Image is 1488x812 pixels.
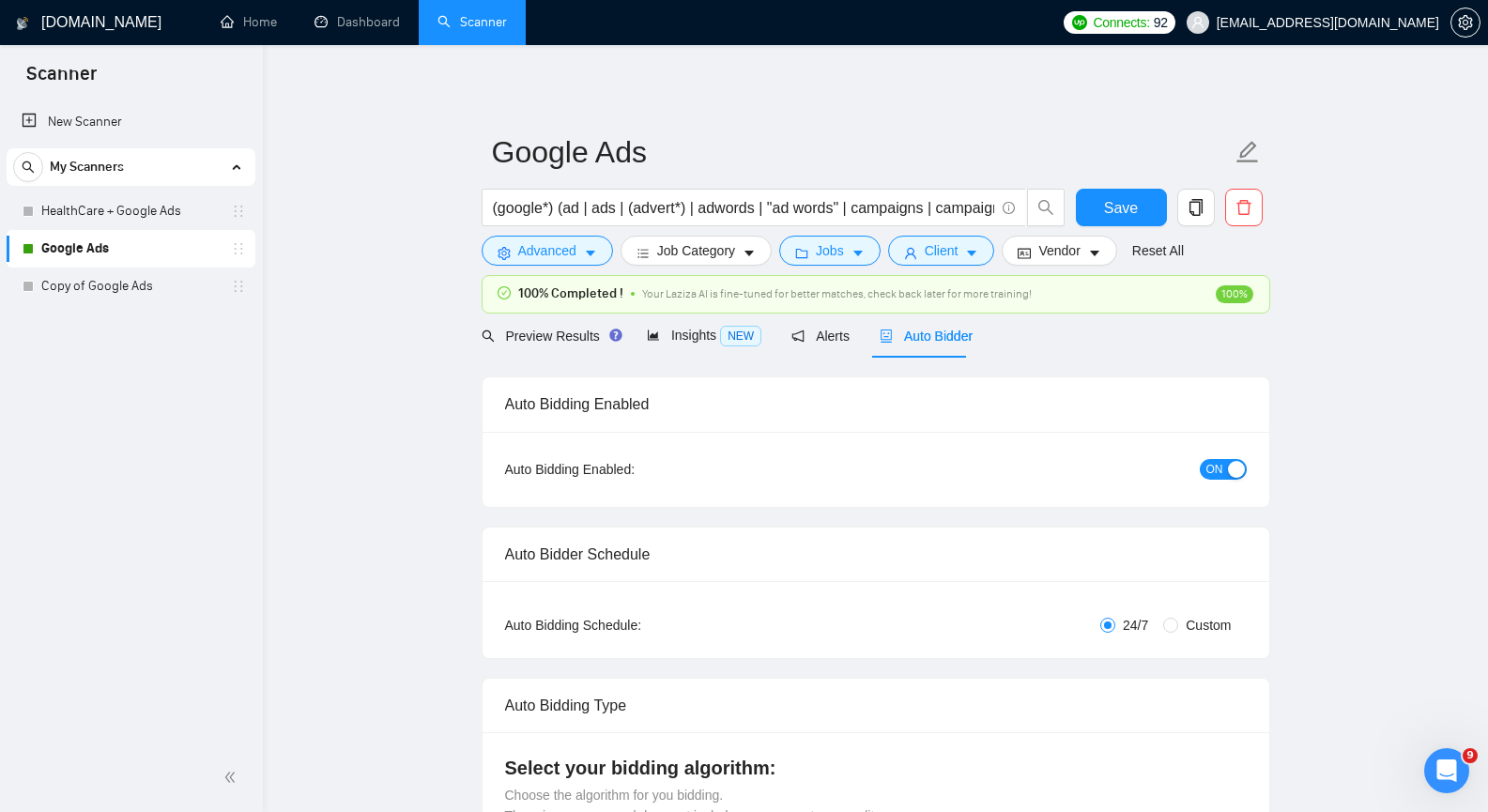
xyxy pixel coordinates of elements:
span: holder [231,241,246,256]
span: info-circle [1003,202,1015,214]
span: ON [1206,459,1223,480]
div: Auto Bidder Schedule [505,528,1247,581]
button: barsJob Categorycaret-down [621,236,772,266]
span: caret-down [743,246,756,260]
span: bars [637,246,650,260]
span: folder [795,246,808,260]
div: Auto Bidding Enabled: [505,459,752,480]
span: search [14,161,42,174]
span: user [904,246,917,260]
button: userClientcaret-down [888,236,995,266]
span: 92 [1154,12,1168,33]
button: idcardVendorcaret-down [1002,236,1116,266]
span: Auto Bidder [880,329,973,344]
span: idcard [1018,246,1031,260]
input: Scanner name... [492,129,1232,176]
span: notification [791,329,805,343]
button: search [1027,189,1065,226]
span: Scanner [11,60,112,100]
span: Custom [1178,615,1238,636]
span: setting [1451,15,1480,30]
button: search [13,152,43,182]
span: user [1191,16,1204,29]
span: Vendor [1038,240,1080,261]
a: Copy of Google Ads [41,268,220,305]
div: Tooltip anchor [607,327,624,344]
span: delete [1226,199,1262,216]
span: search [482,329,495,343]
span: Advanced [518,240,576,261]
span: Alerts [791,329,850,344]
span: Jobs [816,240,844,261]
button: folderJobscaret-down [779,236,881,266]
img: upwork-logo.png [1072,15,1087,30]
span: Preview Results [482,329,617,344]
span: 9 [1463,748,1478,763]
button: delete [1225,189,1263,226]
button: settingAdvancedcaret-down [482,236,613,266]
span: NEW [720,326,761,346]
a: searchScanner [437,14,507,30]
span: caret-down [851,246,865,260]
div: Auto Bidding Type [505,679,1247,732]
span: caret-down [584,246,597,260]
h4: Select your bidding algorithm: [505,755,1247,781]
span: edit [1235,140,1260,164]
span: double-left [223,768,242,787]
button: copy [1177,189,1215,226]
a: HealthCare + Google Ads [41,192,220,230]
button: setting [1450,8,1480,38]
img: logo [16,8,29,38]
a: homeHome [221,14,277,30]
span: caret-down [1088,246,1101,260]
span: holder [231,204,246,219]
span: check-circle [498,286,511,299]
a: Google Ads [41,230,220,268]
span: Job Category [657,240,735,261]
span: Your Laziza AI is fine-tuned for better matches, check back later for more training! [642,287,1032,300]
a: dashboardDashboard [314,14,400,30]
span: Save [1104,196,1138,220]
span: caret-down [965,246,978,260]
span: area-chart [647,329,660,342]
li: My Scanners [7,148,255,305]
span: robot [880,329,893,343]
span: My Scanners [50,148,124,186]
span: setting [498,246,511,260]
span: holder [231,279,246,294]
span: 100% [1216,285,1253,303]
li: New Scanner [7,103,255,141]
iframe: Intercom live chat [1424,748,1469,793]
a: setting [1450,15,1480,30]
span: 24/7 [1115,615,1156,636]
div: Auto Bidding Enabled [505,377,1247,431]
div: Auto Bidding Schedule: [505,615,752,636]
span: Insights [647,328,761,343]
span: search [1028,199,1064,216]
span: copy [1178,199,1214,216]
a: Reset All [1132,240,1184,261]
input: Search Freelance Jobs... [493,196,994,220]
a: New Scanner [22,103,240,141]
button: Save [1076,189,1167,226]
span: Connects: [1093,12,1149,33]
span: 100% Completed ! [518,283,623,304]
span: Client [925,240,959,261]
